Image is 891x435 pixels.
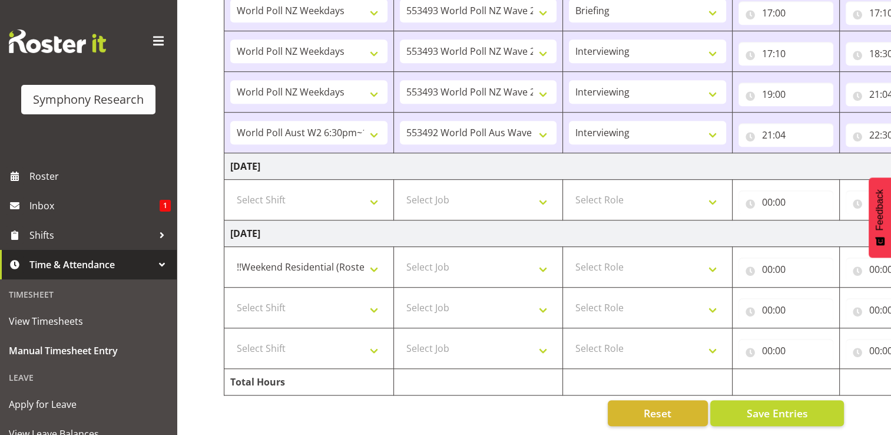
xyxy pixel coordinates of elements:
img: Rosterit website logo [9,29,106,53]
button: Feedback - Show survey [869,177,891,258]
span: Save Entries [746,406,807,421]
div: Leave [3,365,174,390]
span: Inbox [29,197,160,215]
button: Save Entries [710,400,844,426]
a: Manual Timesheet Entry [3,336,174,365]
span: Roster [29,167,171,185]
input: Click to select... [738,1,833,25]
a: Apply for Leave [3,390,174,419]
td: Total Hours [224,369,394,396]
span: Time & Attendance [29,256,153,273]
span: Apply for Leave [9,396,168,413]
input: Click to select... [738,339,833,362]
div: Symphony Research [33,91,144,108]
span: Shifts [29,226,153,244]
span: Manual Timesheet Entry [9,342,168,360]
input: Click to select... [738,190,833,214]
input: Click to select... [738,42,833,65]
button: Reset [608,400,708,426]
span: Reset [644,406,671,421]
div: Timesheet [3,282,174,307]
input: Click to select... [738,258,833,281]
input: Click to select... [738,298,833,322]
span: 1 [160,200,171,212]
a: View Timesheets [3,307,174,336]
input: Click to select... [738,123,833,147]
span: View Timesheets [9,312,168,330]
span: Feedback [875,189,885,230]
input: Click to select... [738,83,833,106]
